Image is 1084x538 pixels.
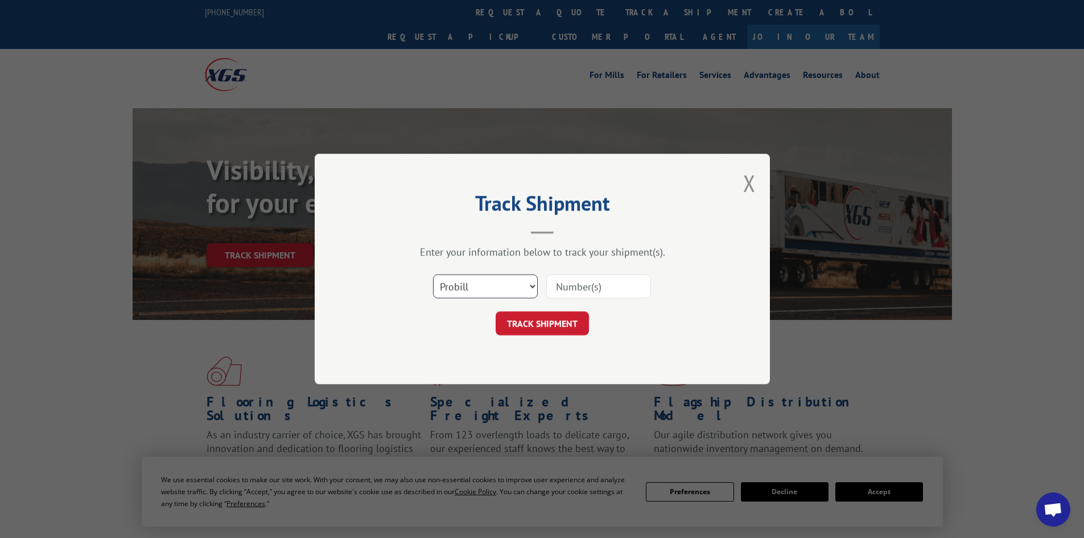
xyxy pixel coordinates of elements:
button: TRACK SHIPMENT [496,311,589,335]
button: Close modal [743,168,756,198]
div: Open chat [1036,492,1070,527]
h2: Track Shipment [372,195,713,217]
input: Number(s) [546,274,651,298]
div: Enter your information below to track your shipment(s). [372,245,713,258]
